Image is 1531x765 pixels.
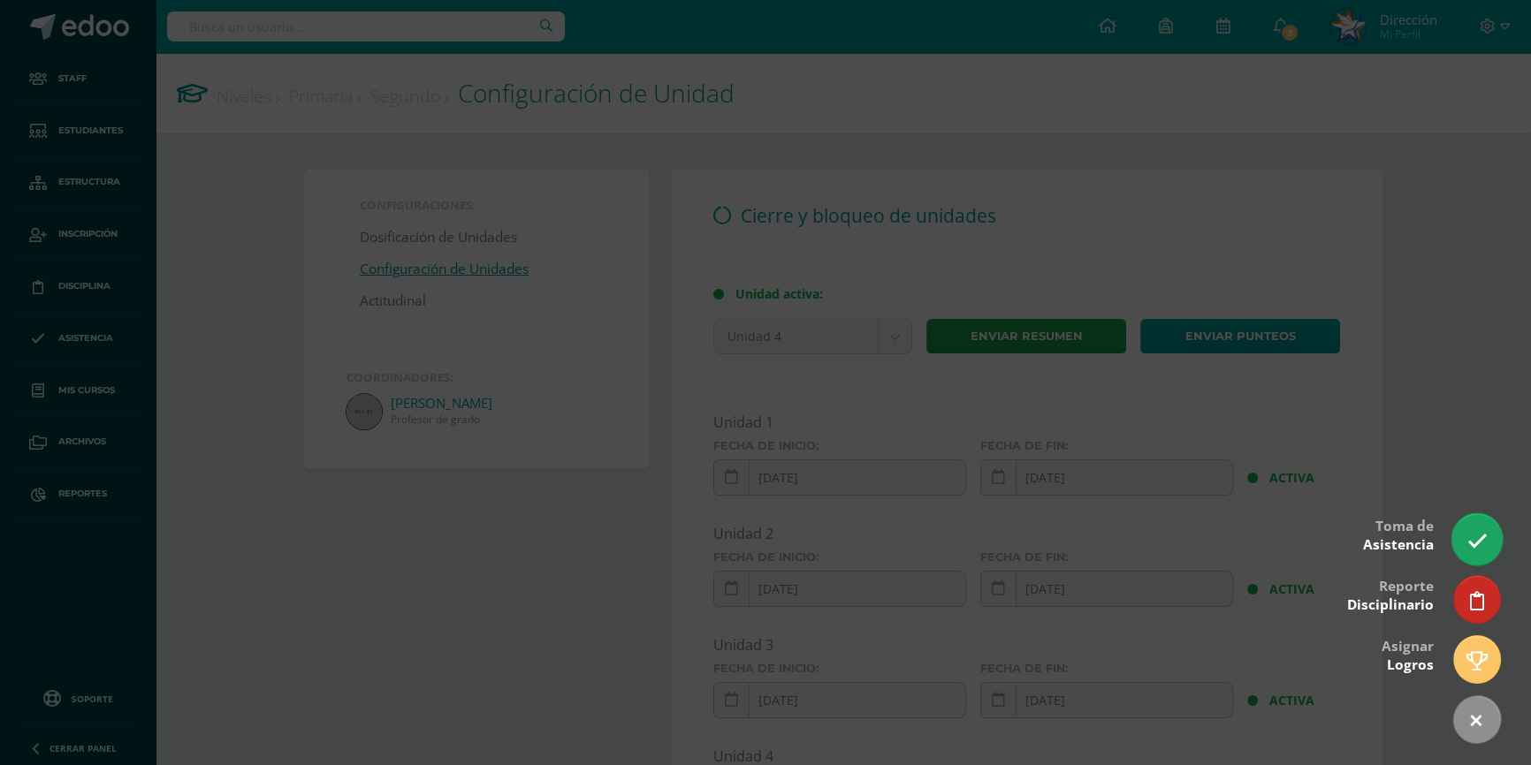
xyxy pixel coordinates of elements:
[1387,655,1434,674] span: Logros
[1382,625,1434,683] div: Asignar
[1363,535,1434,554] span: Asistencia
[1347,565,1434,623] div: Reporte
[1347,595,1434,614] span: Disciplinario
[1363,505,1434,563] div: Toma de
